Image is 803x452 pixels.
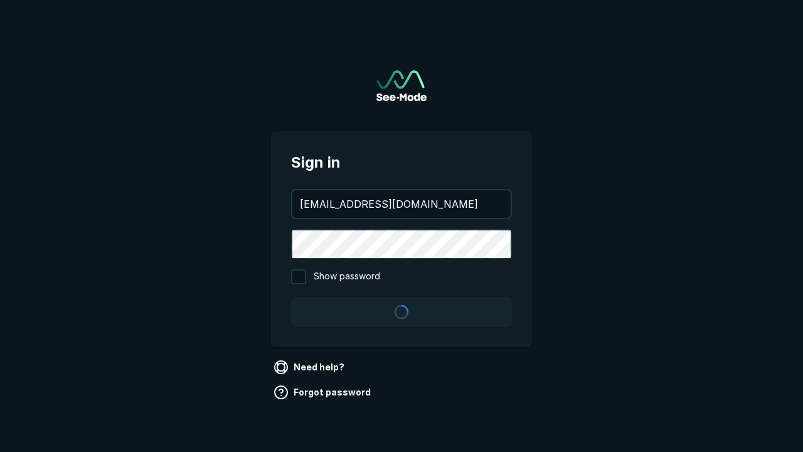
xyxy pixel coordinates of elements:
img: See-Mode Logo [376,70,427,101]
span: Show password [314,269,380,284]
span: Sign in [291,151,512,174]
input: your@email.com [292,190,511,218]
a: Forgot password [271,382,376,402]
a: Go to sign in [376,70,427,101]
a: Need help? [271,357,349,377]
